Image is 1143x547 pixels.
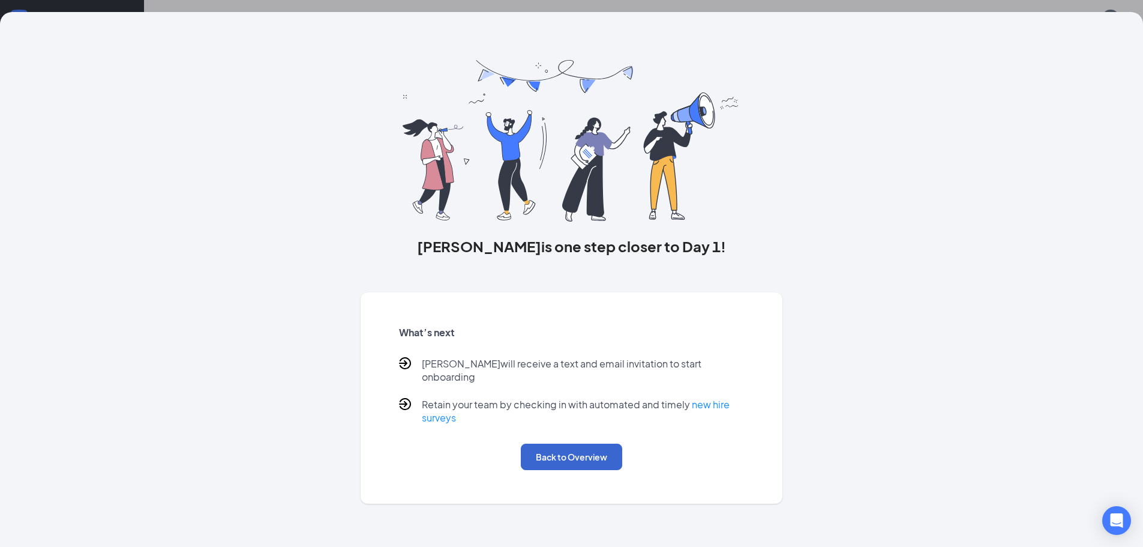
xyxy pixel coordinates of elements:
[399,326,745,339] h5: What’s next
[521,444,622,470] button: Back to Overview
[422,398,745,425] p: Retain your team by checking in with automated and timely
[1102,506,1131,535] div: Open Intercom Messenger
[403,60,740,222] img: you are all set
[361,236,783,256] h3: [PERSON_NAME] is one step closer to Day 1!
[422,398,730,424] a: new hire surveys
[422,357,745,384] p: [PERSON_NAME] will receive a text and email invitation to start onboarding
